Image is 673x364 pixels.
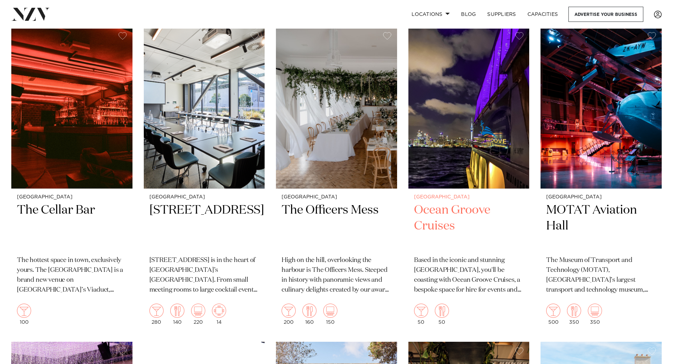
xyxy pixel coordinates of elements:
a: [GEOGRAPHIC_DATA] [STREET_ADDRESS] [STREET_ADDRESS] is in the heart of [GEOGRAPHIC_DATA]’s [GEOGR... [144,26,265,330]
div: 350 [567,304,581,325]
a: SUPPLIERS [482,7,521,22]
small: [GEOGRAPHIC_DATA] [17,195,127,200]
p: Based in the iconic and stunning [GEOGRAPHIC_DATA], you'll be coasting with Ocean Groove Cruises,... [414,256,524,295]
img: cocktail.png [17,304,31,318]
h2: [STREET_ADDRESS] [149,202,259,250]
a: Advertise your business [568,7,643,22]
a: BLOG [455,7,482,22]
small: [GEOGRAPHIC_DATA] [282,195,391,200]
small: [GEOGRAPHIC_DATA] [546,195,656,200]
img: dining.png [567,304,581,318]
div: 150 [323,304,337,325]
a: [GEOGRAPHIC_DATA] Ocean Groove Cruises Based in the iconic and stunning [GEOGRAPHIC_DATA], you'll... [408,26,530,330]
img: theatre.png [323,304,337,318]
p: The hottest space in town, exclusively yours. The [GEOGRAPHIC_DATA] is a brand new venue on [GEOG... [17,256,127,295]
div: 100 [17,304,31,325]
h2: The Cellar Bar [17,202,127,250]
p: The Museum of Transport and Technology (MOTAT), [GEOGRAPHIC_DATA]’s largest transport and technol... [546,256,656,295]
p: [STREET_ADDRESS] is in the heart of [GEOGRAPHIC_DATA]’s [GEOGRAPHIC_DATA]. From small meeting roo... [149,256,259,295]
a: Locations [406,7,455,22]
div: 140 [170,304,184,325]
p: High on the hill, overlooking the harbour is The Officers Mess. Steeped in history with panoramic... [282,256,391,295]
a: [GEOGRAPHIC_DATA] MOTAT Aviation Hall The Museum of Transport and Technology (MOTAT), [GEOGRAPHIC... [541,26,662,330]
img: dining.png [302,304,317,318]
h2: The Officers Mess [282,202,391,250]
div: 500 [546,304,560,325]
img: meeting.png [212,304,226,318]
h2: MOTAT Aviation Hall [546,202,656,250]
img: cocktail.png [414,304,428,318]
img: dining.png [435,304,449,318]
h2: Ocean Groove Cruises [414,202,524,250]
div: 50 [414,304,428,325]
div: 350 [588,304,602,325]
img: theatre.png [191,304,205,318]
div: 50 [435,304,449,325]
img: cocktail.png [546,304,560,318]
a: [GEOGRAPHIC_DATA] The Cellar Bar The hottest space in town, exclusively yours. The [GEOGRAPHIC_DA... [11,26,132,330]
small: [GEOGRAPHIC_DATA] [149,195,259,200]
img: cocktail.png [149,304,164,318]
div: 160 [302,304,317,325]
img: cocktail.png [282,304,296,318]
div: 200 [282,304,296,325]
div: 220 [191,304,205,325]
a: Capacities [522,7,564,22]
div: 280 [149,304,164,325]
img: nzv-logo.png [11,8,50,20]
div: 14 [212,304,226,325]
img: theatre.png [588,304,602,318]
small: [GEOGRAPHIC_DATA] [414,195,524,200]
img: dining.png [170,304,184,318]
a: [GEOGRAPHIC_DATA] The Officers Mess High on the hill, overlooking the harbour is The Officers Mes... [276,26,397,330]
